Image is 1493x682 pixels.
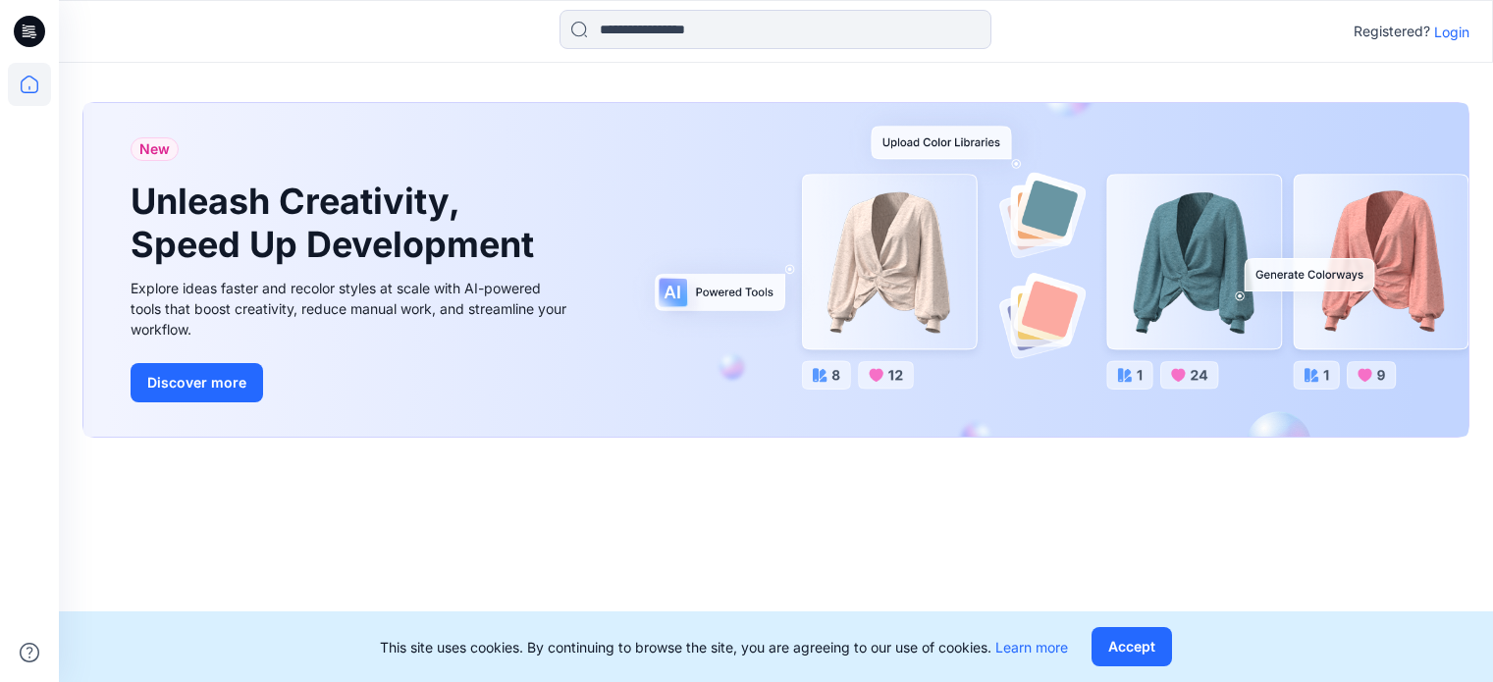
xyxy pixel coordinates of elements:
[131,363,263,402] button: Discover more
[131,363,572,402] a: Discover more
[131,181,543,265] h1: Unleash Creativity, Speed Up Development
[1092,627,1172,666] button: Accept
[139,137,170,161] span: New
[1354,20,1430,43] p: Registered?
[131,278,572,340] div: Explore ideas faster and recolor styles at scale with AI-powered tools that boost creativity, red...
[380,637,1068,657] p: This site uses cookies. By continuing to browse the site, you are agreeing to our use of cookies.
[995,639,1068,656] a: Learn more
[1434,22,1469,42] p: Login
